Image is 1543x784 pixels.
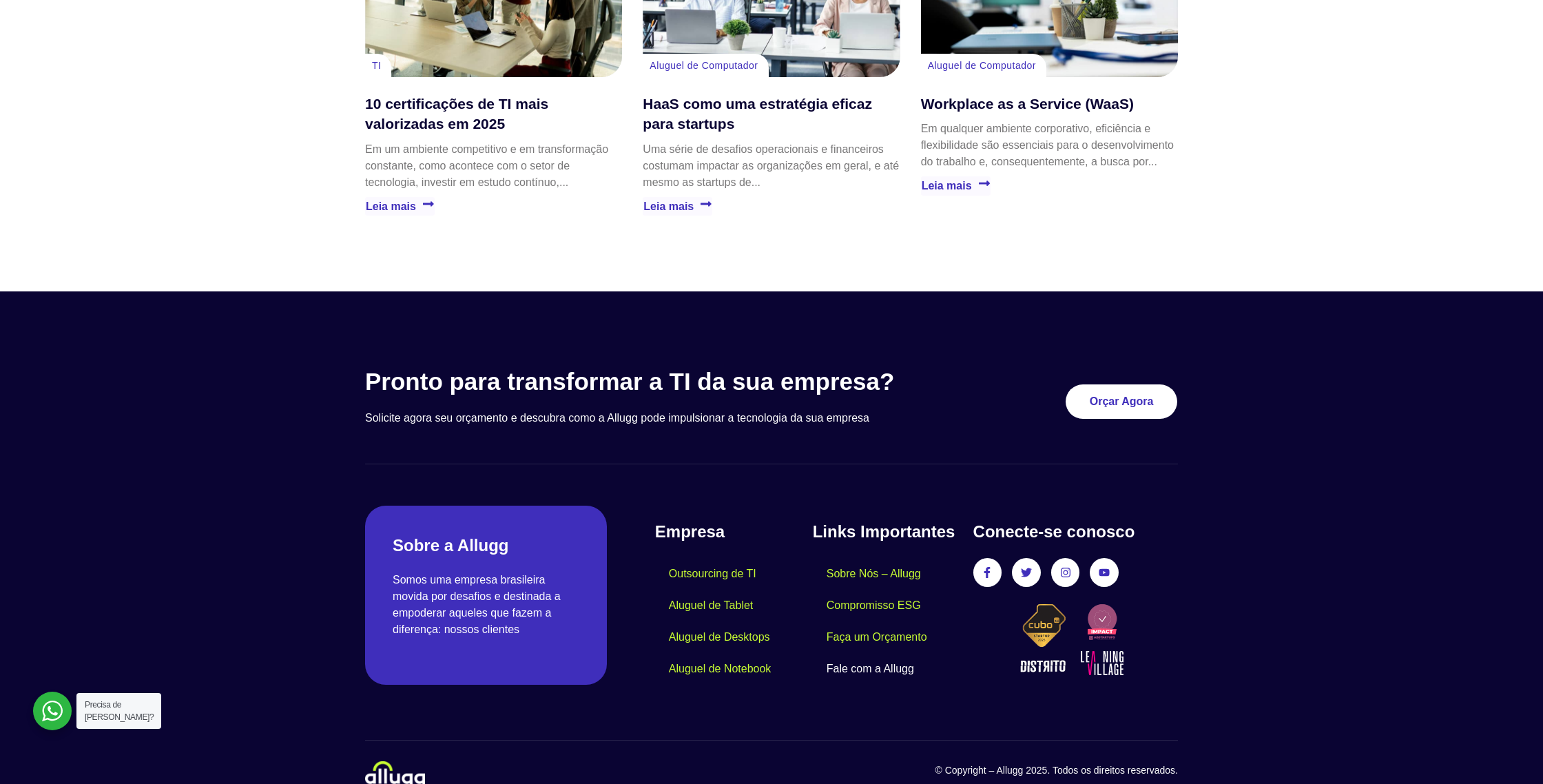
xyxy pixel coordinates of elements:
[655,653,785,685] a: Aluguel de Notebook
[643,96,872,132] a: HaaS como uma estratégia eficaz para startups
[655,590,767,621] a: Aluguel de Tablet
[928,60,1036,71] a: Aluguel de Computador
[973,519,1178,544] h4: Conecte-se conosco
[813,519,960,544] h4: Links Importantes
[365,410,958,426] p: Solicite agora seu orçamento e descubra como a Allugg pode impulsionar a tecnologia da sua empresa
[655,519,813,544] h4: Empresa
[365,141,622,191] p: Em um ambiente competitivo e em transformação constante, como acontece com o setor de tecnologia,...
[921,121,1178,170] p: Em qualquer ambiente corporativo, eficiência e flexibilidade são essenciais para o desenvolviment...
[393,572,579,638] p: Somos uma empresa brasileira movida por desafios e destinada a empoderar aqueles que fazem a dife...
[655,558,770,590] a: Outsourcing de TI
[1295,608,1543,784] div: Widget de chat
[365,96,548,132] a: 10 certificações de TI mais valorizadas em 2025
[643,197,712,216] a: Leia mais
[372,60,381,71] a: TI
[365,367,958,396] h3: Pronto para transformar a TI da sua empresa?
[921,176,991,195] a: Leia mais
[1090,396,1154,407] span: Orçar Agora
[813,558,935,590] a: Sobre Nós – Allugg
[365,197,435,216] a: Leia mais
[643,141,900,191] p: Uma série de desafios operacionais e financeiros costumam impactar as organizações em geral, e at...
[921,96,1134,112] a: Workplace as a Service (WaaS)
[650,60,758,71] a: Aluguel de Computador
[655,621,784,653] a: Aluguel de Desktops
[813,558,960,685] nav: Menu
[813,653,928,685] a: Fale com a Allugg
[1295,608,1543,784] iframe: Chat Widget
[1066,384,1178,419] a: Orçar Agora
[393,533,579,558] h2: Sobre a Allugg
[813,621,941,653] a: Faça um Orçamento
[85,700,154,722] span: Precisa de [PERSON_NAME]?
[655,558,813,685] nav: Menu
[813,590,935,621] a: Compromisso ESG
[771,763,1178,778] p: © Copyright – Allugg 2025. Todos os direitos reservados.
